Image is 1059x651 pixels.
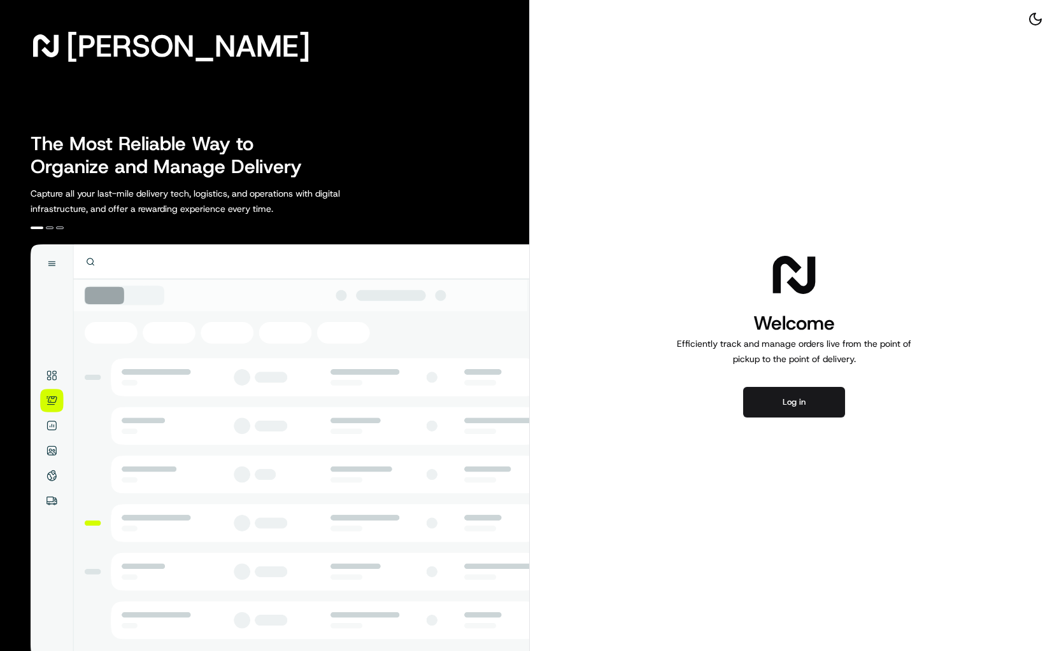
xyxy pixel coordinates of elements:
h2: The Most Reliable Way to Organize and Manage Delivery [31,132,316,178]
button: Log in [743,387,845,417]
span: [PERSON_NAME] [66,33,310,59]
h1: Welcome [672,311,916,336]
p: Efficiently track and manage orders live from the point of pickup to the point of delivery. [672,336,916,367]
p: Capture all your last-mile delivery tech, logistics, and operations with digital infrastructure, ... [31,186,397,216]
